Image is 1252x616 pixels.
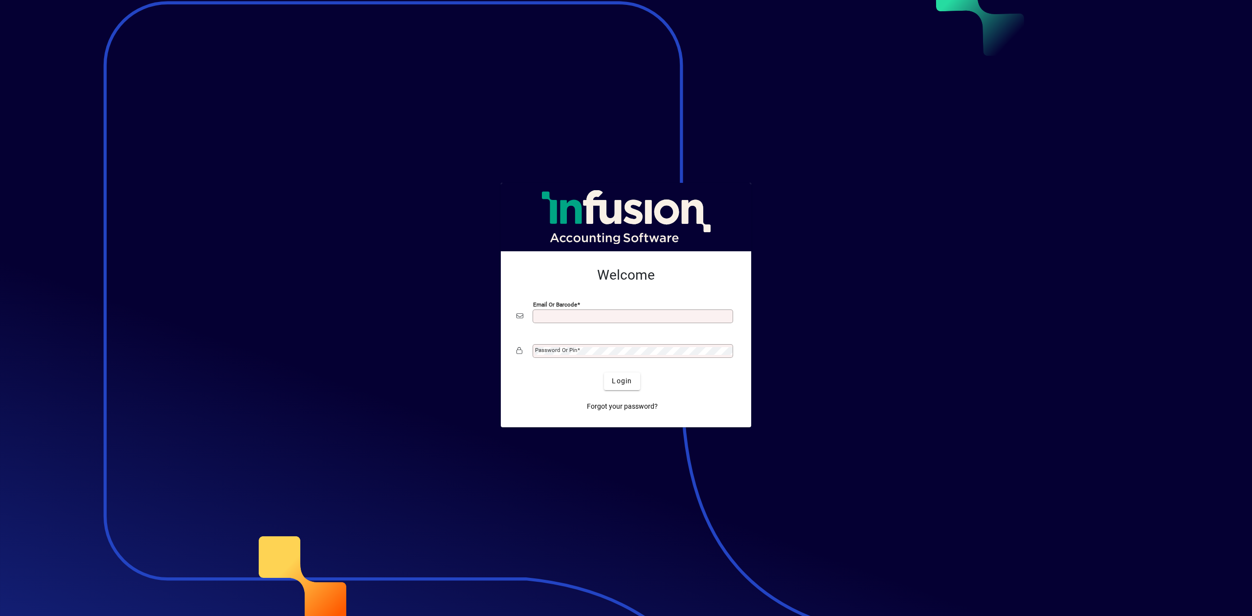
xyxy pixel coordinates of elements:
[612,376,632,386] span: Login
[583,398,662,416] a: Forgot your password?
[604,373,640,390] button: Login
[587,401,658,412] span: Forgot your password?
[516,267,736,284] h2: Welcome
[535,347,577,353] mat-label: Password or Pin
[533,301,577,308] mat-label: Email or Barcode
